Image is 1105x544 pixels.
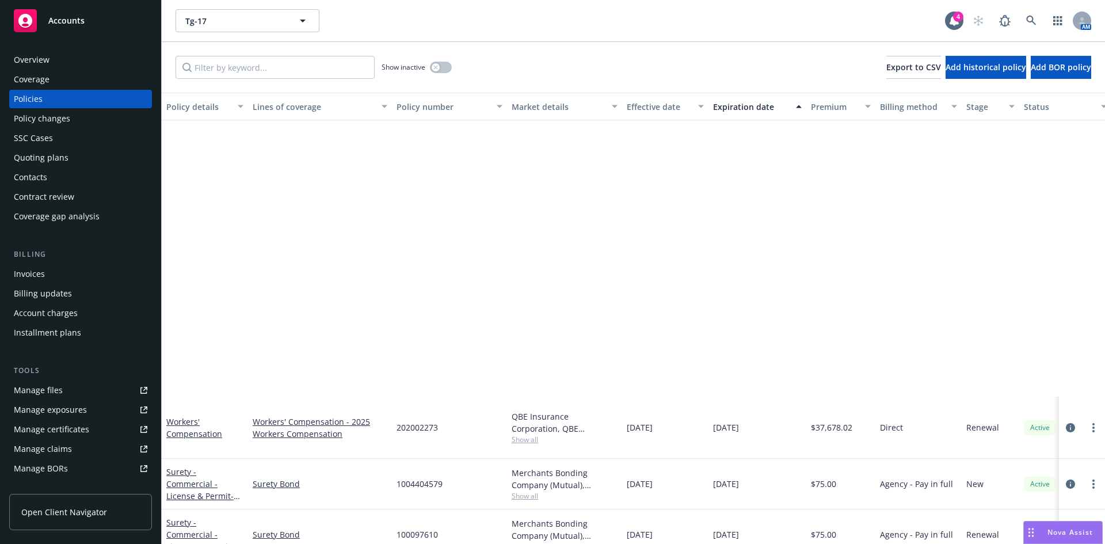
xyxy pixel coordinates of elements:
[9,365,152,376] div: Tools
[9,401,152,419] a: Manage exposures
[14,459,68,478] div: Manage BORs
[713,101,789,113] div: Expiration date
[966,101,1002,113] div: Stage
[14,70,49,89] div: Coverage
[382,62,425,72] span: Show inactive
[512,467,618,491] div: Merchants Bonding Company (Mutual), Merchants Bonding Company
[880,478,953,490] span: Agency - Pay in full
[713,421,739,433] span: [DATE]
[1020,9,1043,32] a: Search
[9,420,152,439] a: Manage certificates
[14,188,74,206] div: Contract review
[1024,101,1094,113] div: Status
[14,51,49,69] div: Overview
[880,101,944,113] div: Billing method
[14,129,53,147] div: SSC Cases
[9,5,152,37] a: Accounts
[9,90,152,108] a: Policies
[880,528,953,541] span: Agency - Pay in full
[14,420,89,439] div: Manage certificates
[21,506,107,518] span: Open Client Navigator
[14,207,100,226] div: Coverage gap analysis
[253,478,387,490] a: Surety Bond
[627,101,691,113] div: Effective date
[966,478,984,490] span: New
[946,56,1026,79] button: Add historical policy
[1087,477,1100,491] a: more
[176,56,375,79] input: Filter by keyword...
[9,479,152,497] a: Summary of insurance
[248,93,392,120] button: Lines of coverage
[14,324,81,342] div: Installment plans
[507,93,622,120] button: Market details
[966,528,999,541] span: Renewal
[1023,521,1103,544] button: Nova Assist
[9,168,152,187] a: Contacts
[397,478,443,490] span: 1004404579
[14,265,45,283] div: Invoices
[627,421,653,433] span: [DATE]
[9,284,152,303] a: Billing updates
[9,188,152,206] a: Contract review
[9,459,152,478] a: Manage BORs
[14,109,70,128] div: Policy changes
[966,421,999,433] span: Renewal
[1046,9,1069,32] a: Switch app
[9,129,152,147] a: SSC Cases
[708,93,806,120] button: Expiration date
[886,62,941,73] span: Export to CSV
[9,265,152,283] a: Invoices
[9,324,152,342] a: Installment plans
[253,416,387,440] a: Workers' Compensation - 2025 Workers Compensation
[806,93,875,120] button: Premium
[14,440,72,458] div: Manage claims
[512,435,618,444] span: Show all
[1047,527,1093,537] span: Nova Assist
[9,249,152,260] div: Billing
[713,478,739,490] span: [DATE]
[166,101,231,113] div: Policy details
[875,93,962,120] button: Billing method
[166,466,243,526] a: Surety - Commercial - License & Permit
[9,149,152,167] a: Quoting plans
[1031,56,1091,79] button: Add BOR policy
[14,149,68,167] div: Quoting plans
[967,9,990,32] a: Start snowing
[622,93,708,120] button: Effective date
[14,168,47,187] div: Contacts
[512,410,618,435] div: QBE Insurance Corporation, QBE Insurance Group, Risk Placement Services, Inc. (RPS)
[397,421,438,433] span: 202002273
[9,304,152,322] a: Account charges
[627,478,653,490] span: [DATE]
[162,93,248,120] button: Policy details
[1064,477,1077,491] a: circleInformation
[185,15,285,27] span: Tg-17
[1087,421,1100,435] a: more
[14,479,101,497] div: Summary of insurance
[1028,479,1051,489] span: Active
[953,12,963,22] div: 4
[811,478,836,490] span: $75.00
[1028,423,1051,433] span: Active
[9,109,152,128] a: Policy changes
[880,421,903,433] span: Direct
[392,93,507,120] button: Policy number
[397,101,490,113] div: Policy number
[9,51,152,69] a: Overview
[886,56,941,79] button: Export to CSV
[993,9,1016,32] a: Report a Bug
[946,62,1026,73] span: Add historical policy
[14,90,43,108] div: Policies
[1064,421,1077,435] a: circleInformation
[512,518,618,542] div: Merchants Bonding Company (Mutual), Merchants Bonding Company
[811,421,852,433] span: $37,678.02
[48,16,85,25] span: Accounts
[962,93,1019,120] button: Stage
[713,528,739,541] span: [DATE]
[9,207,152,226] a: Coverage gap analysis
[627,528,653,541] span: [DATE]
[14,401,87,419] div: Manage exposures
[1024,522,1038,543] div: Drag to move
[811,528,836,541] span: $75.00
